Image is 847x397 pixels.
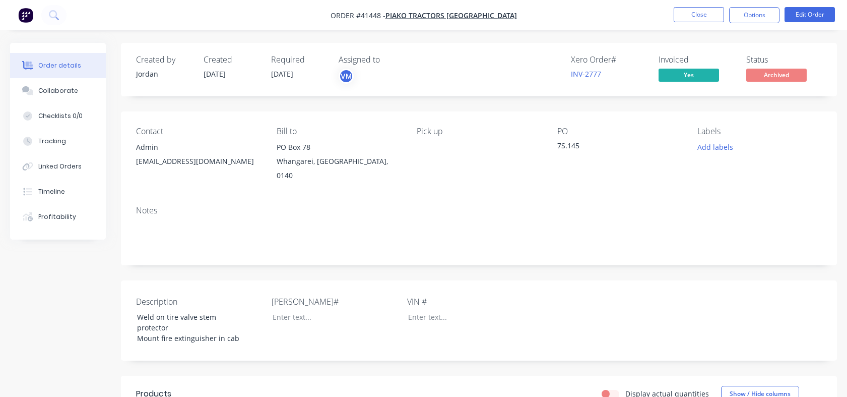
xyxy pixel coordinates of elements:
[129,310,255,346] div: Weld on tire valve stem protector Mount fire extinguisher in cab
[659,69,719,81] span: Yes
[10,129,106,154] button: Tracking
[38,61,81,70] div: Order details
[277,140,401,183] div: PO Box 78Whangarei, [GEOGRAPHIC_DATA], 0140
[571,69,601,79] a: INV-2777
[277,140,401,154] div: PO Box 78
[407,296,533,308] label: VIN #
[417,127,541,136] div: Pick up
[385,11,517,20] a: Piako Tractors [GEOGRAPHIC_DATA]
[571,55,646,65] div: Xero Order #
[271,55,327,65] div: Required
[136,206,822,215] div: Notes
[136,127,260,136] div: Contact
[38,187,65,196] div: Timeline
[136,154,260,168] div: [EMAIL_ADDRESS][DOMAIN_NAME]
[729,7,779,23] button: Options
[785,7,835,22] button: Edit Order
[10,204,106,230] button: Profitability
[10,154,106,179] button: Linked Orders
[746,55,822,65] div: Status
[272,296,398,308] label: [PERSON_NAME]#
[339,55,439,65] div: Assigned to
[204,55,259,65] div: Created
[10,53,106,78] button: Order details
[136,140,260,154] div: Admin
[38,212,76,221] div: Profitability
[38,137,66,146] div: Tracking
[277,127,401,136] div: Bill to
[277,154,401,183] div: Whangarei, [GEOGRAPHIC_DATA], 0140
[136,140,260,173] div: Admin[EMAIL_ADDRESS][DOMAIN_NAME]
[136,296,262,308] label: Description
[18,8,33,23] img: Factory
[204,69,226,79] span: [DATE]
[136,69,191,79] div: Jordan
[659,55,734,65] div: Invoiced
[10,78,106,103] button: Collaborate
[746,69,807,81] span: Archived
[271,69,293,79] span: [DATE]
[38,111,83,121] div: Checklists 0/0
[674,7,724,22] button: Close
[38,162,82,171] div: Linked Orders
[697,127,822,136] div: Labels
[557,140,682,154] div: 7S.145
[136,55,191,65] div: Created by
[38,86,78,95] div: Collaborate
[331,11,385,20] span: Order #41448 -
[10,179,106,204] button: Timeline
[557,127,682,136] div: PO
[10,103,106,129] button: Checklists 0/0
[339,69,354,84] button: VM
[692,140,738,154] button: Add labels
